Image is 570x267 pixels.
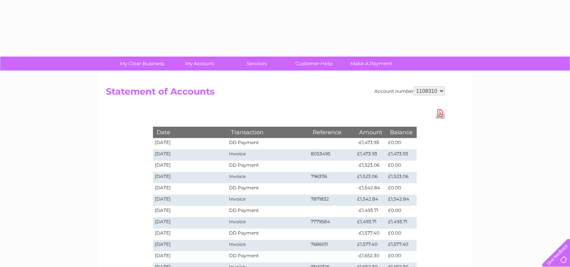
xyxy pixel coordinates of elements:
[153,229,228,240] td: [DATE]
[386,195,416,206] td: £1,542.84
[386,127,416,138] th: Balance
[386,149,416,161] td: £1,473.93
[153,149,228,161] td: [DATE]
[309,149,356,161] td: 8053495
[111,57,173,71] a: My Clear Business
[153,127,228,138] th: Date
[153,138,228,149] td: [DATE]
[386,217,416,229] td: £1,493.71
[309,172,356,183] td: 7963116
[386,183,416,195] td: £0.00
[355,251,386,262] td: -£1,652.30
[227,195,309,206] td: Invoice
[227,240,309,251] td: Invoice
[153,240,228,251] td: [DATE]
[153,183,228,195] td: [DATE]
[227,251,309,262] td: DD Payment
[355,195,386,206] td: £1,542.84
[168,57,231,71] a: My Account
[227,172,309,183] td: Invoice
[436,108,445,119] a: Download Pdf
[355,217,386,229] td: £1,493.71
[355,149,386,161] td: £1,473.93
[355,161,386,172] td: -£1,523.06
[355,138,386,149] td: -£1,473.93
[309,240,356,251] td: 7686011
[355,240,386,251] td: £1,577.40
[153,251,228,262] td: [DATE]
[340,57,402,71] a: Make A Payment
[227,138,309,149] td: DD Payment
[227,183,309,195] td: DD Payment
[355,127,386,138] th: Amount
[153,161,228,172] td: [DATE]
[386,161,416,172] td: £0.00
[309,195,356,206] td: 7871832
[355,183,386,195] td: -£1,542.84
[386,206,416,217] td: £0.00
[227,229,309,240] td: DD Payment
[153,172,228,183] td: [DATE]
[309,217,356,229] td: 7779584
[227,206,309,217] td: DD Payment
[386,229,416,240] td: £0.00
[226,57,288,71] a: Services
[283,57,345,71] a: Customer Help
[227,217,309,229] td: Invoice
[153,217,228,229] td: [DATE]
[153,195,228,206] td: [DATE]
[386,240,416,251] td: £1,577.40
[355,172,386,183] td: £1,523.06
[355,229,386,240] td: -£1,577.40
[374,86,445,95] div: Account number
[227,149,309,161] td: Invoice
[355,206,386,217] td: -£1,493.71
[106,86,445,101] h2: Statement of Accounts
[227,127,309,138] th: Transaction
[309,127,356,138] th: Reference
[153,206,228,217] td: [DATE]
[386,251,416,262] td: £0.00
[227,161,309,172] td: DD Payment
[386,172,416,183] td: £1,523.06
[386,138,416,149] td: £0.00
